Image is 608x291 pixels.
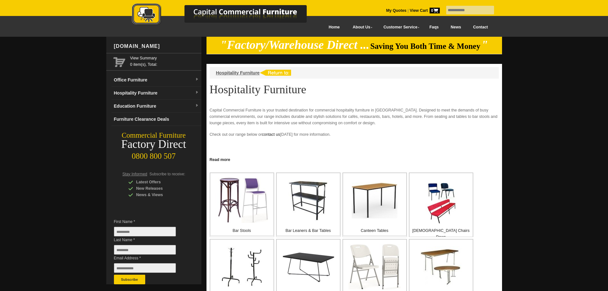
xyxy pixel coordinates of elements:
input: Last Name * [114,245,176,255]
strong: View Cart [410,8,440,13]
a: Hospitality Furnituredropdown [111,87,201,100]
div: Latest Offers [128,179,189,185]
div: News & Views [128,192,189,198]
input: Email Address * [114,263,176,273]
a: Click to read more [206,155,502,163]
img: dropdown [195,104,199,108]
a: About Us [346,20,376,34]
a: Church Chairs Pews [DEMOGRAPHIC_DATA] Chairs Pews [409,172,473,237]
a: View Cart0 [409,8,439,13]
span: Email Address * [114,255,185,261]
p: Bar Stools [210,227,274,234]
img: Folding Chairs [349,244,401,290]
a: contact us [262,132,280,137]
a: Faqs [424,20,445,34]
span: Saving You Both Time & Money [370,42,480,50]
em: " [481,38,488,51]
img: Canteen Tables [352,182,397,218]
div: 0800 800 507 [106,149,201,161]
span: Stay Informed [123,172,147,176]
p: Bar Leaners & Bar Tables [277,227,340,234]
em: "Factory/Warehouse Direct ... [220,38,369,51]
span: 0 [430,8,440,13]
img: Bar Leaners & Bar Tables [288,180,328,221]
a: Customer Service [376,20,423,34]
a: Bar Stools Bar Stools [210,172,274,237]
a: My Quotes [386,8,407,13]
a: Canteen Tables Canteen Tables [342,172,407,237]
p: Canteen Tables [343,227,406,234]
img: Folding Tables [421,246,462,287]
h1: Hospitality Furniture [210,83,499,96]
a: Hospitality Furniture [216,70,260,75]
div: Commercial Furniture [106,131,201,140]
span: Last Name * [114,237,185,243]
a: Office Furnituredropdown [111,73,201,87]
a: News [445,20,467,34]
img: Coat Stands [221,247,263,287]
img: dropdown [195,91,199,95]
img: Coffee Tables [282,251,334,283]
p: Check out our range below or [DATE] for more information. [210,131,499,144]
div: New Releases [128,185,189,192]
a: Furniture Clearance Deals [111,113,201,126]
span: Subscribe to receive: [149,172,185,176]
a: Bar Leaners & Bar Tables Bar Leaners & Bar Tables [276,172,341,237]
p: Capital Commercial Furniture is your trusted destination for commercial hospitality furniture in ... [210,107,499,126]
img: Church Chairs Pews [421,183,462,224]
span: First Name * [114,218,185,225]
a: View Summary [130,55,199,61]
a: Capital Commercial Furniture Logo [114,3,338,28]
input: First Name * [114,227,176,236]
div: Factory Direct [106,140,201,149]
div: [DOMAIN_NAME] [111,37,201,56]
a: Contact [467,20,494,34]
img: return to [259,70,291,76]
img: dropdown [195,78,199,81]
a: Education Furnituredropdown [111,100,201,113]
p: [DEMOGRAPHIC_DATA] Chairs Pews [409,227,473,240]
img: Bar Stools [215,178,268,223]
button: Subscribe [114,275,145,284]
img: Capital Commercial Furniture Logo [114,3,338,27]
span: 0 item(s), Total: [130,55,199,67]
